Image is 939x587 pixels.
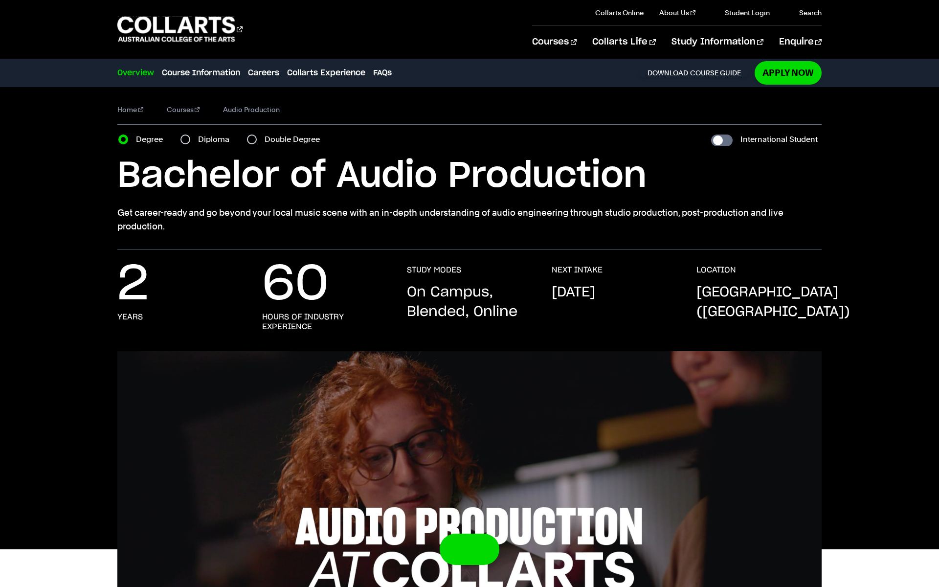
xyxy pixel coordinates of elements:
a: Search [785,8,822,18]
div: Go to homepage [117,15,243,43]
p: [DATE] [552,283,595,302]
a: Course Information [162,67,240,79]
label: Degree [136,133,169,146]
h3: Years [117,312,143,322]
h3: Hours of Industry Experience [262,312,387,332]
a: Overview [117,67,154,79]
p: [GEOGRAPHIC_DATA] ([GEOGRAPHIC_DATA]) [696,283,850,322]
p: 60 [262,265,329,304]
a: Courses [167,103,200,116]
h3: STUDY MODES [407,265,461,275]
a: Student Login [711,8,770,18]
a: Collarts Life [592,26,655,58]
a: Home [117,103,143,116]
p: 2 [117,265,149,304]
h3: NEXT INTAKE [552,265,603,275]
span: Audio Production [223,103,280,116]
a: Careers [248,67,279,79]
a: DownloadCourse Guide [639,68,749,77]
a: Enquire [779,26,822,58]
p: Get career-ready and go beyond your local music scene with an in-depth understanding of audio eng... [117,206,822,233]
a: About Us [659,8,695,18]
a: FAQs [373,67,392,79]
a: Collarts Experience [287,67,365,79]
h1: Bachelor of Audio Production [117,154,822,198]
a: Courses [532,26,577,58]
span: Download [648,68,688,77]
label: Double Degree [265,133,326,146]
label: Diploma [198,133,235,146]
label: International Student [740,133,818,146]
a: Apply Now [755,61,822,84]
a: Study Information [671,26,763,58]
p: On Campus, Blended, Online [407,283,532,322]
h3: LOCATION [696,265,736,275]
a: Collarts Online [595,8,644,18]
